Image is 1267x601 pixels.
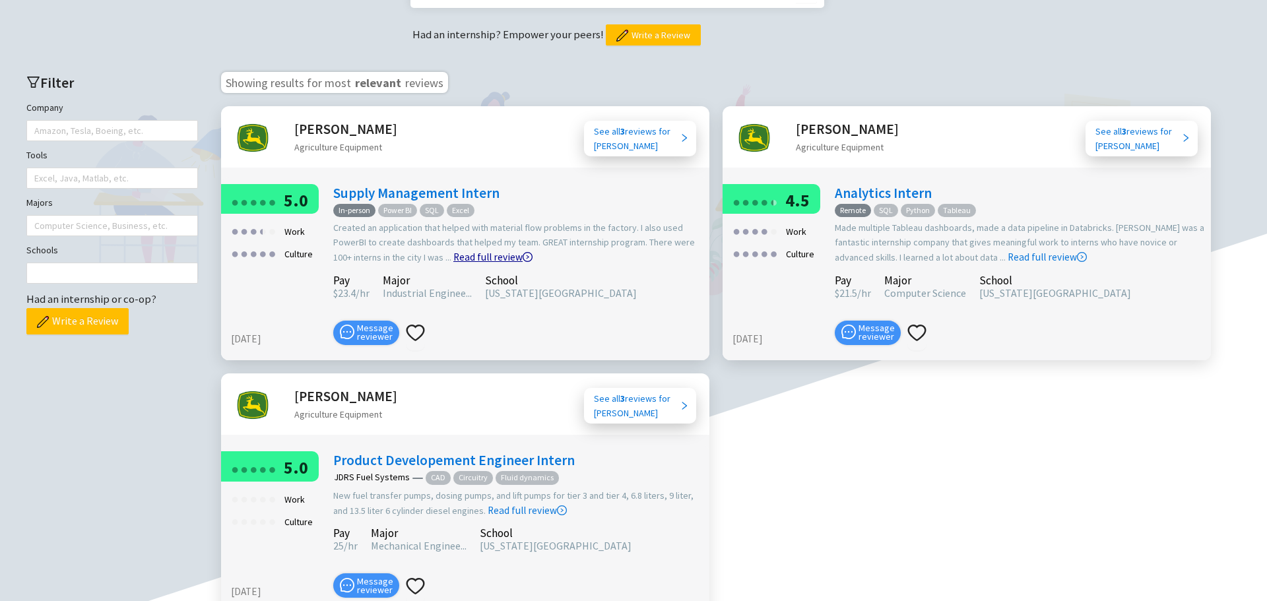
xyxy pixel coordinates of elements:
[480,539,632,552] span: [US_STATE][GEOGRAPHIC_DATA]
[485,276,637,285] div: School
[742,191,750,212] div: ●
[485,286,637,300] span: [US_STATE][GEOGRAPHIC_DATA]
[268,243,276,263] div: ●
[447,204,474,218] span: Excel
[760,243,768,263] div: ●
[52,313,118,329] span: Write a Review
[231,511,239,531] div: ●
[979,276,1131,285] div: School
[884,276,966,285] div: Major
[835,286,857,300] span: 21.5
[34,170,37,186] input: Tools
[769,191,777,212] div: ●
[268,191,276,212] div: ●
[874,204,898,218] span: SQL
[340,578,354,592] span: message
[453,185,533,263] a: Read full review
[620,393,625,404] b: 3
[333,204,375,218] span: In-person
[280,243,317,265] div: Culture
[26,75,40,89] span: filter
[249,220,257,241] div: ●
[333,539,358,552] span: 25/hr
[406,323,425,342] span: heart
[294,140,397,154] div: Agriculture Equipment
[632,28,690,42] span: Write a Review
[357,577,393,594] span: Message reviewer
[240,220,248,241] div: ●
[294,118,397,140] h2: [PERSON_NAME]
[249,191,257,212] div: ●
[884,286,966,300] span: Computer Science
[231,191,239,212] div: ●
[841,325,856,339] span: message
[333,220,703,265] div: Created an application that helped with material flow problems in the factory. I also used PowerB...
[742,243,750,263] div: ●
[333,184,500,202] a: Supply Management Intern
[907,323,926,342] span: heart
[259,488,267,509] div: ●
[835,184,932,202] a: Analytics Intern
[859,324,895,341] span: Message reviewer
[26,292,156,306] span: Had an internship or co-op?
[732,191,740,212] div: ●
[284,457,308,478] span: 5.0
[371,539,467,552] span: Mechanical Enginee...
[901,204,935,218] span: Python
[240,243,248,263] div: ●
[620,125,625,137] b: 3
[240,488,248,509] div: ●
[769,191,773,212] div: ●
[333,451,575,469] a: Product Developement Engineer Intern
[835,276,871,285] div: Pay
[221,72,448,93] h3: Showing results for most reviews
[268,488,276,509] div: ●
[259,243,267,263] div: ●
[357,324,393,341] span: Message reviewer
[231,584,327,600] div: [DATE]
[426,471,451,485] span: CAD
[280,488,309,511] div: Work
[734,118,774,158] img: John Deere
[340,325,354,339] span: message
[249,459,257,479] div: ●
[835,204,871,218] span: Remote
[268,220,276,241] div: ●
[732,243,740,263] div: ●
[732,331,828,347] div: [DATE]
[1008,185,1087,263] a: Read full review
[584,388,696,424] a: See all3reviews for[PERSON_NAME]
[1181,133,1190,142] span: right
[557,505,567,515] span: right-circle
[354,73,403,89] span: relevant
[259,220,263,241] div: ●
[259,459,267,479] div: ●
[231,220,239,241] div: ●
[333,528,358,538] div: Pay
[233,118,273,158] img: John Deere
[616,30,628,42] img: pencil.png
[480,528,632,538] div: School
[782,220,810,243] div: Work
[240,511,248,531] div: ●
[606,24,701,46] button: Write a Review
[594,124,680,153] div: See all reviews for [PERSON_NAME]
[249,511,257,531] div: ●
[732,220,740,241] div: ●
[420,204,444,218] span: SQL
[284,189,308,211] span: 5.0
[938,204,976,218] span: Tableau
[751,220,759,241] div: ●
[231,331,327,347] div: [DATE]
[835,220,1204,265] div: Made multiple Tableau dashboards, made a data pipeline in Databricks. [PERSON_NAME] was a fantast...
[334,472,410,482] div: JDRS Fuel Systems
[259,220,267,241] div: ●
[333,488,703,519] div: New fuel transfer pumps, dosing pumps, and lift pumps for tier 3 and tier 4, 6.8 liters, 9 liter,...
[751,191,759,212] div: ●
[742,220,750,241] div: ●
[680,401,689,410] span: right
[406,577,425,596] span: heart
[1095,124,1181,153] div: See all reviews for [PERSON_NAME]
[333,286,356,300] span: 23.4
[280,220,309,243] div: Work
